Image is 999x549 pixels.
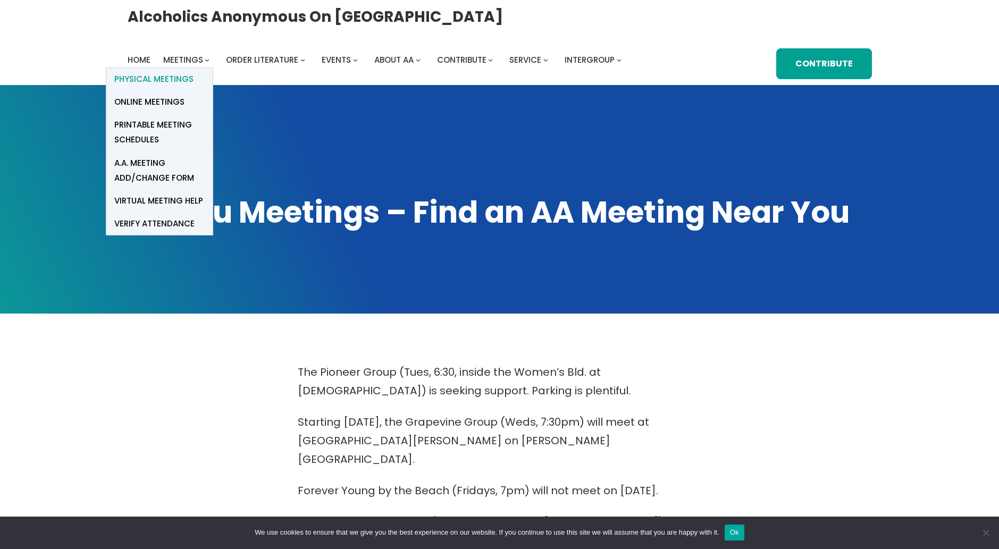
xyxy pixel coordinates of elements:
span: Virtual Meeting Help [114,193,203,208]
span: Contribute [437,54,486,65]
span: We use cookies to ensure that we give you the best experience on our website. If you continue to ... [255,527,719,538]
span: A.A. Meeting Add/Change Form [114,156,205,185]
p: Forever Young by the Beach (Fridays, 7pm) will not meet on [DATE]. [298,482,702,500]
span: No [980,527,991,538]
span: Intergroup [565,54,615,65]
h1: Oahu Meetings – Find an AA Meeting Near You [128,192,872,233]
a: Alcoholics Anonymous on [GEOGRAPHIC_DATA] [128,4,503,30]
a: Home [128,53,150,67]
a: Events [322,53,351,67]
p: The Pioneer Group (Tues, 6:30, inside the Women’s Bld. at [DEMOGRAPHIC_DATA]) is seeking support.... [298,363,702,400]
button: Contribute submenu [488,57,493,62]
span: Order Literature [226,54,298,65]
a: A.A. Meeting Add/Change Form [106,151,213,189]
a: Printable Meeting Schedules [106,114,213,151]
a: About AA [374,53,414,67]
button: Meetings submenu [205,57,209,62]
button: Ok [725,525,744,540]
span: Online Meetings [114,95,184,109]
span: Meetings [163,54,203,65]
a: Contribute [776,48,872,79]
a: Contribute [437,53,486,67]
a: Physical Meetings [106,68,213,91]
a: Online Meetings [106,91,213,114]
a: verify attendance [106,212,213,235]
a: Service [509,53,541,67]
span: Home [128,54,150,65]
span: Events [322,54,351,65]
span: Printable Meeting Schedules [114,117,205,147]
p: Starting [DATE], the Grapevine Group (Weds, 7:30pm) will meet at [GEOGRAPHIC_DATA][PERSON_NAME] o... [298,413,702,469]
button: Service submenu [543,57,548,62]
span: verify attendance [114,216,195,231]
a: Intergroup [565,53,615,67]
a: Virtual Meeting Help [106,189,213,212]
span: About AA [374,54,414,65]
button: Order Literature submenu [300,57,305,62]
button: Events submenu [353,57,358,62]
span: Physical Meetings [114,72,194,87]
span: Service [509,54,541,65]
button: Intergroup submenu [617,57,622,62]
a: Meetings [163,53,203,67]
button: About AA submenu [416,57,421,62]
nav: Intergroup [128,53,625,67]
